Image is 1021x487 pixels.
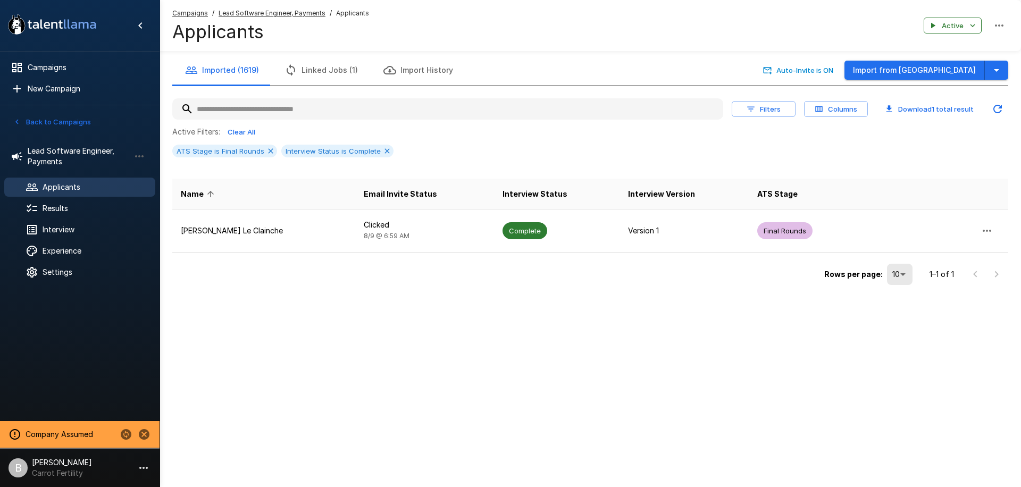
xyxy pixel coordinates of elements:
button: Download1 total result [876,101,983,117]
p: Version 1 [628,225,740,236]
button: Active [924,18,982,34]
button: Auto-Invite is ON [761,62,836,79]
span: / [212,8,214,19]
h4: Applicants [172,21,369,43]
span: Interview Status is Complete [281,147,385,155]
p: Clicked [364,220,486,230]
p: Rows per page: [824,269,883,280]
button: Import from [GEOGRAPHIC_DATA] [844,61,985,80]
button: Linked Jobs (1) [272,55,371,85]
span: Email Invite Status [364,188,437,200]
div: 10 [887,264,913,285]
u: Campaigns [172,9,208,17]
span: Applicants [336,8,369,19]
p: [PERSON_NAME] Le Clainche [181,225,347,236]
button: Import History [371,55,466,85]
span: Final Rounds [757,226,813,236]
p: Active Filters: [172,127,220,137]
p: 1–1 of 1 [930,269,954,280]
div: Interview Status is Complete [281,145,394,157]
span: Interview Version [628,188,695,200]
span: ATS Stage [757,188,798,200]
span: Interview Status [503,188,567,200]
div: ATS Stage is Final Rounds [172,145,277,157]
span: 8/9 @ 6:59 AM [364,232,409,240]
button: Filters [732,101,796,117]
span: Complete [503,226,547,236]
span: ATS Stage is Final Rounds [172,147,269,155]
button: Columns [804,101,868,117]
span: / [330,8,332,19]
button: Clear All [224,124,258,140]
span: Name [181,188,217,200]
button: Imported (1619) [172,55,272,85]
u: Lead Software Engineer, Payments [219,9,325,17]
button: Updated Today - 11:15 AM [987,98,1008,120]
